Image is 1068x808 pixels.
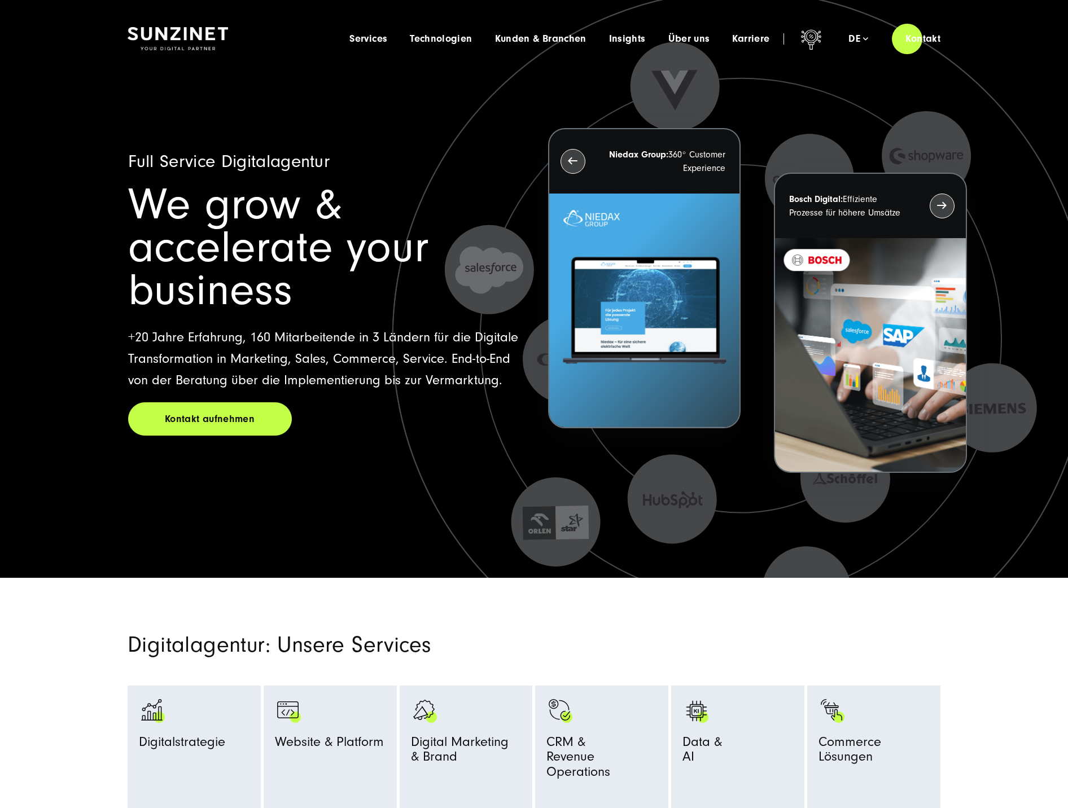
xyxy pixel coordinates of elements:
[606,148,725,175] p: 360° Customer Experience
[732,33,769,45] a: Karriere
[548,128,741,429] button: Niedax Group:360° Customer Experience Letztes Projekt von Niedax. Ein Laptop auf dem die Niedax W...
[410,33,472,45] a: Technologien
[495,33,586,45] a: Kunden & Branchen
[609,150,668,160] strong: Niedax Group:
[549,194,739,428] img: Letztes Projekt von Niedax. Ein Laptop auf dem die Niedax Website geöffnet ist, auf blauem Hinter...
[818,735,929,770] span: Commerce Lösungen
[128,327,521,391] p: +20 Jahre Erfahrung, 160 Mitarbeitende in 3 Ländern für die Digitale Transformation in Marketing,...
[682,735,722,770] span: Data & AI
[775,238,965,472] img: BOSCH - Kundeprojekt - Digital Transformation Agentur SUNZINET
[139,735,225,754] span: Digitalstrategie
[668,33,710,45] a: Über uns
[848,33,868,45] div: de
[609,33,646,45] a: Insights
[349,33,387,45] a: Services
[128,151,330,172] span: Full Service Digitalagentur
[789,194,843,204] strong: Bosch Digital:
[411,735,509,770] span: Digital Marketing & Brand
[128,402,292,436] a: Kontakt aufnehmen
[275,735,384,754] span: Website & Platform
[128,27,228,51] img: SUNZINET Full Service Digital Agentur
[774,173,966,473] button: Bosch Digital:Effiziente Prozesse für höhere Umsätze BOSCH - Kundeprojekt - Digital Transformatio...
[128,183,521,312] h1: We grow & accelerate your business
[789,192,909,219] p: Effiziente Prozesse für höhere Umsätze
[546,735,657,784] span: CRM & Revenue Operations
[128,634,664,656] h2: Digitalagentur: Unsere Services
[892,23,954,55] a: Kontakt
